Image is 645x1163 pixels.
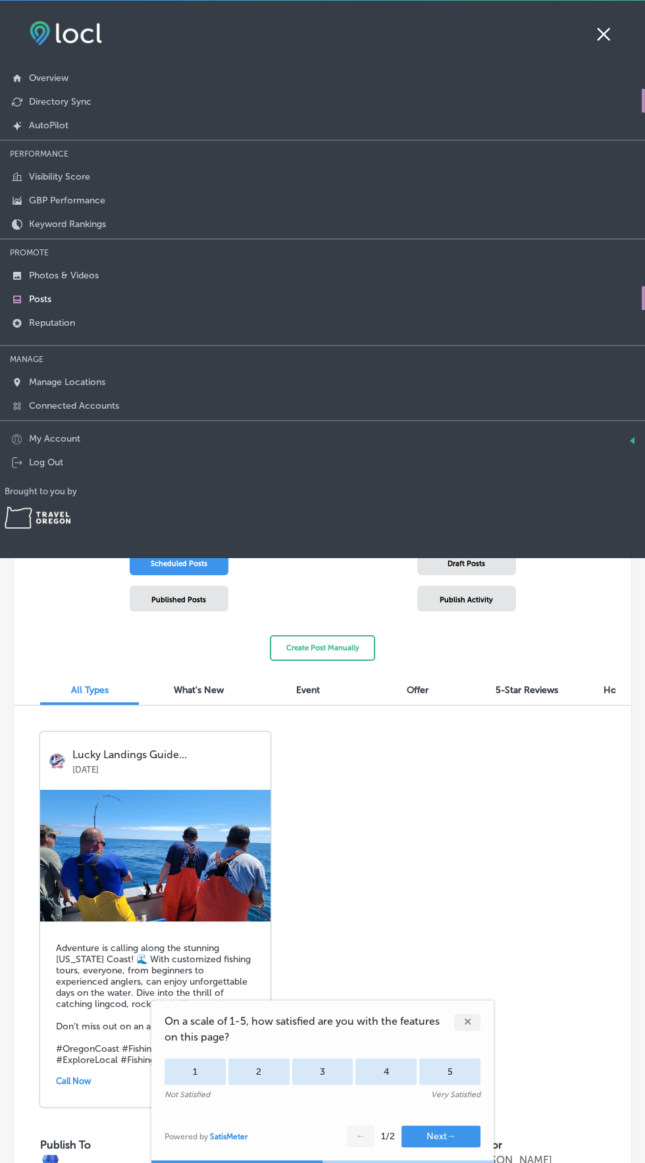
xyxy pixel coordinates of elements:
[381,1131,395,1142] div: 1 / 2
[228,1058,290,1085] div: 2
[29,96,91,107] p: Directory Sync
[165,1058,226,1085] div: 1
[71,685,109,696] span: All Types
[29,120,68,131] p: AutoPilot
[407,685,428,696] span: Offer
[29,400,119,411] p: Connected Accounts
[448,559,485,568] span: Draft Posts
[29,219,106,230] p: Keyword Rankings
[431,1090,480,1099] div: Very Satisfied
[419,1058,480,1085] div: 5
[5,486,645,496] p: Brought to you by
[30,21,102,45] img: fda3e92497d09a02dc62c9cd864e3231.png
[165,1090,210,1099] div: Not Satisfied
[29,376,105,388] p: Manage Locations
[174,685,224,696] span: What's New
[355,1058,417,1085] div: 4
[29,270,99,281] p: Photos & Videos
[151,596,206,604] span: Published Posts
[29,457,63,468] p: Log Out
[5,507,70,529] img: Travel Oregon
[29,317,75,328] p: Reputation
[401,1125,480,1147] button: Next→
[72,761,261,775] p: [DATE]
[440,596,493,604] span: Publish Activity
[49,753,66,769] img: logo
[72,749,261,761] p: Lucky Landings Guide...
[29,294,51,305] p: Posts
[454,1014,480,1031] div: ✕
[29,433,80,444] p: My Account
[292,1058,353,1085] div: 3
[29,195,105,206] p: GBP Performance
[210,1132,248,1141] a: SatisMeter
[151,559,207,568] span: Scheduled Posts
[165,1014,454,1045] span: On a scale of 1-5, how satisfied are you with the features on this page?
[296,685,320,696] span: Event
[40,790,271,921] img: 1711764792ba53b2fc-605f-4fc9-9cb0-0ddac8b7215e_2024-03-29.jpg
[347,1125,374,1147] button: ←
[165,1132,248,1141] div: Powered by
[29,171,90,182] p: Visibility Score
[270,635,375,661] button: Create Post Manually
[496,685,558,696] span: 5-Star Reviews
[29,72,68,84] p: Overview
[56,943,255,1066] h5: Adventure is calling along the stunning [US_STATE] Coast! 🌊 With customized fishing tours, everyo...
